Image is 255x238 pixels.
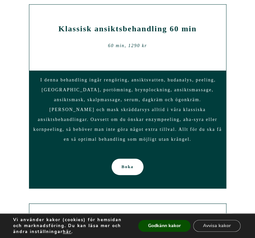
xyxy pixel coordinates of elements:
[112,159,143,175] a: Boka
[33,77,222,142] span: I denna behandling ingår rengöring, ansiktsvatten, hudanalys, peeling, [GEOGRAPHIC_DATA], portömn...
[34,24,221,33] h2: Klassisk ansiktsbehandling 60 min
[193,220,241,232] button: Avvisa kakor
[63,229,71,235] button: här
[34,41,221,51] div: 60 min, 1290 kr
[13,217,129,235] p: Vi använder kakor (cookies) för hemsidan och marknadsföring. Du kan läsa mer och ändra inställnin...
[121,159,134,175] span: Boka
[138,220,191,232] button: Godkänn kakor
